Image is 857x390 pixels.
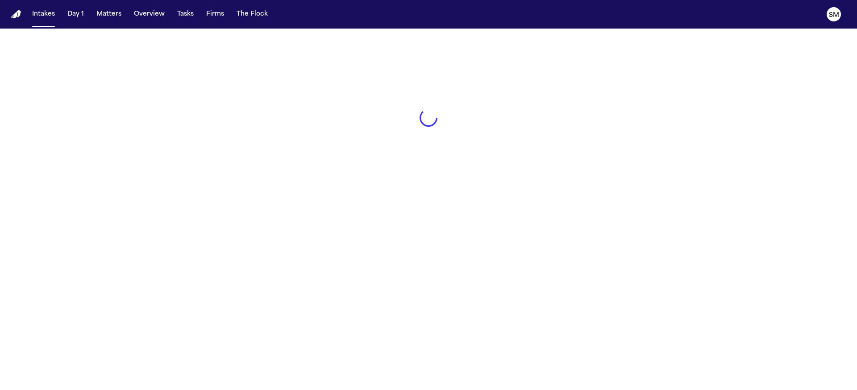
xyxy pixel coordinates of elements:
button: Day 1 [64,6,87,22]
img: Finch Logo [11,10,21,19]
button: Tasks [174,6,197,22]
button: The Flock [233,6,271,22]
a: Home [11,10,21,19]
button: Intakes [29,6,58,22]
button: Firms [203,6,228,22]
button: Overview [130,6,168,22]
button: Matters [93,6,125,22]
